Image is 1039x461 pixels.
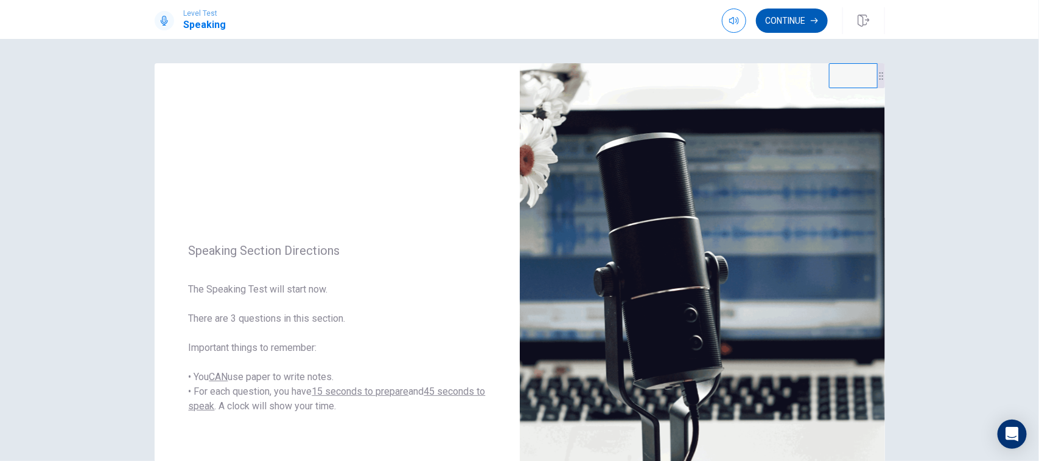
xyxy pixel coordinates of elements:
[209,371,228,383] u: CAN
[756,9,828,33] button: Continue
[998,420,1027,449] div: Open Intercom Messenger
[189,243,486,258] span: Speaking Section Directions
[189,282,486,414] span: The Speaking Test will start now. There are 3 questions in this section. Important things to reme...
[184,9,226,18] span: Level Test
[184,18,226,32] h1: Speaking
[312,386,409,397] u: 15 seconds to prepare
